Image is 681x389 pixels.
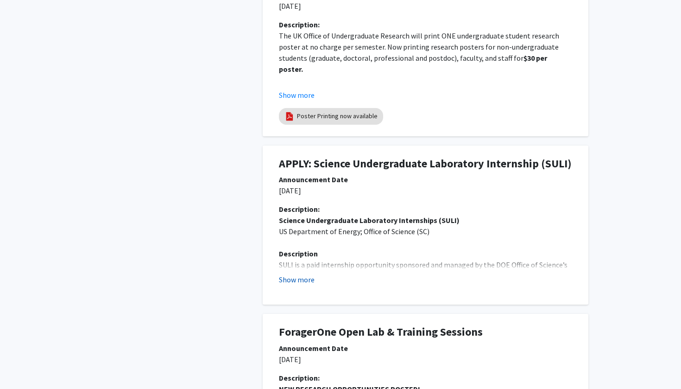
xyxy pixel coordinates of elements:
strong: Science Undergraduate Laboratory Internships (SULI) [279,216,460,225]
strong: Description [279,249,318,258]
p: [DATE] [279,354,572,365]
h1: ForagerOne Open Lab & Training Sessions [279,325,572,339]
div: Description: [279,204,572,215]
h1: APPLY: Science Undergraduate Laboratory Internship (SULI) [279,157,572,171]
button: Show more [279,89,315,101]
a: Poster Printing now available [297,111,378,121]
img: pdf_icon.png [284,111,295,121]
div: Announcement Date [279,343,572,354]
span: The UK Office of Undergraduate Research will print ONE undergraduate student research poster at n... [279,31,561,63]
iframe: Chat [7,347,39,382]
p: SULI is a paid internship opportunity sponsored and managed by the DOE Office of Science’s Office... [279,259,572,337]
button: Show more [279,274,315,285]
p: US Department of Energy; Office of Science (SC) [279,226,572,237]
div: Description: [279,372,572,383]
div: Description: [279,19,572,30]
p: [DATE] [279,0,572,12]
div: Announcement Date [279,174,572,185]
strong: $30 per poster. [279,53,549,74]
p: [DATE] [279,185,572,196]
